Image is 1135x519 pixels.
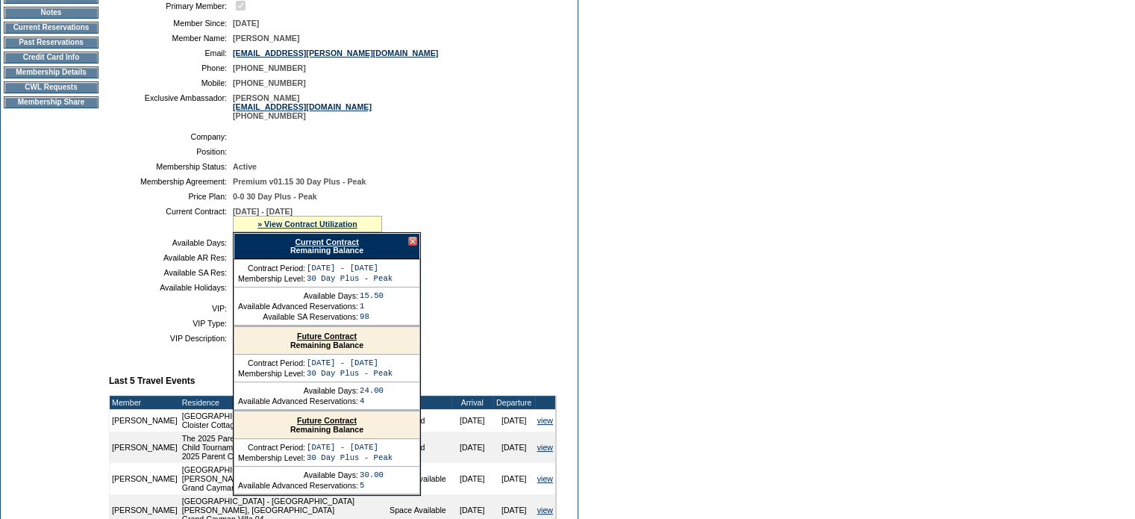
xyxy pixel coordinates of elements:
[234,411,419,439] div: Remaining Balance
[115,93,227,120] td: Exclusive Ambassador:
[537,443,553,452] a: view
[307,264,393,273] td: [DATE] - [DATE]
[307,369,393,378] td: 30 Day Plus - Peak
[238,386,358,395] td: Available Days:
[234,327,419,355] div: Remaining Balance
[115,334,227,343] td: VIP Description:
[233,192,317,201] span: 0-0 30 Day Plus - Peak
[451,463,493,494] td: [DATE]
[238,291,358,300] td: Available Days:
[537,506,553,515] a: view
[360,470,384,479] td: 30.00
[115,132,227,141] td: Company:
[4,96,99,108] td: Membership Share
[4,52,99,63] td: Credit Card Info
[233,34,299,43] span: [PERSON_NAME]
[451,432,493,463] td: [DATE]
[115,147,227,156] td: Position:
[110,396,180,409] td: Member
[307,453,393,462] td: 30 Day Plus - Peak
[233,207,293,216] span: [DATE] - [DATE]
[537,474,553,483] a: view
[115,238,227,247] td: Available Days:
[115,207,227,232] td: Current Contract:
[115,268,227,277] td: Available SA Res:
[115,253,227,262] td: Available AR Res:
[233,19,259,28] span: [DATE]
[295,237,358,246] a: Current Contract
[238,312,358,321] td: Available SA Reservations:
[238,264,305,273] td: Contract Period:
[4,22,99,34] td: Current Reservations
[493,396,535,409] td: Departure
[115,63,227,72] td: Phone:
[109,376,195,386] b: Last 5 Travel Events
[360,386,384,395] td: 24.00
[238,358,305,367] td: Contract Period:
[307,274,393,283] td: 30 Day Plus - Peak
[180,396,387,409] td: Residence
[493,463,535,494] td: [DATE]
[307,358,393,367] td: [DATE] - [DATE]
[233,102,372,111] a: [EMAIL_ADDRESS][DOMAIN_NAME]
[233,93,372,120] span: [PERSON_NAME] [PHONE_NUMBER]
[297,416,357,425] a: Future Contract
[115,49,227,58] td: Email:
[238,302,358,311] td: Available Advanced Reservations:
[360,481,384,490] td: 5
[110,409,180,432] td: [PERSON_NAME]
[257,220,357,229] a: » View Contract Utilization
[115,78,227,87] td: Mobile:
[493,432,535,463] td: [DATE]
[360,397,384,405] td: 4
[233,162,257,171] span: Active
[115,162,227,171] td: Membership Status:
[115,319,227,328] td: VIP Type:
[233,78,306,87] span: [PHONE_NUMBER]
[180,409,387,432] td: [GEOGRAPHIC_DATA], [US_STATE] - The Cloister Cloister Cottage 910
[4,81,99,93] td: CWL Requests
[115,283,227,292] td: Available Holidays:
[238,397,358,405] td: Available Advanced Reservations:
[180,432,387,463] td: The 2025 Parent Child Tournament - The 2025 Parent Child Tournament 2025 Parent Child [DEMOGRAPHI...
[115,177,227,186] td: Membership Agreement:
[360,291,384,300] td: 15.50
[451,409,493,432] td: [DATE]
[115,19,227,28] td: Member Since:
[451,396,493,409] td: Arrival
[233,49,438,58] a: [EMAIL_ADDRESS][PERSON_NAME][DOMAIN_NAME]
[180,463,387,494] td: [GEOGRAPHIC_DATA] - [GEOGRAPHIC_DATA][PERSON_NAME], [GEOGRAPHIC_DATA] Grand Cayman Villa 07
[234,233,420,259] div: Remaining Balance
[238,369,305,378] td: Membership Level:
[110,432,180,463] td: [PERSON_NAME]
[115,34,227,43] td: Member Name:
[4,66,99,78] td: Membership Details
[4,37,99,49] td: Past Reservations
[238,470,358,479] td: Available Days:
[115,304,227,313] td: VIP:
[360,302,384,311] td: 1
[238,453,305,462] td: Membership Level:
[233,177,366,186] span: Premium v01.15 30 Day Plus - Peak
[233,63,306,72] span: [PHONE_NUMBER]
[493,409,535,432] td: [DATE]
[238,481,358,490] td: Available Advanced Reservations:
[360,312,384,321] td: 98
[110,463,180,494] td: [PERSON_NAME]
[4,7,99,19] td: Notes
[537,416,553,425] a: view
[238,274,305,283] td: Membership Level:
[115,192,227,201] td: Price Plan:
[307,443,393,452] td: [DATE] - [DATE]
[297,332,357,341] a: Future Contract
[238,443,305,452] td: Contract Period:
